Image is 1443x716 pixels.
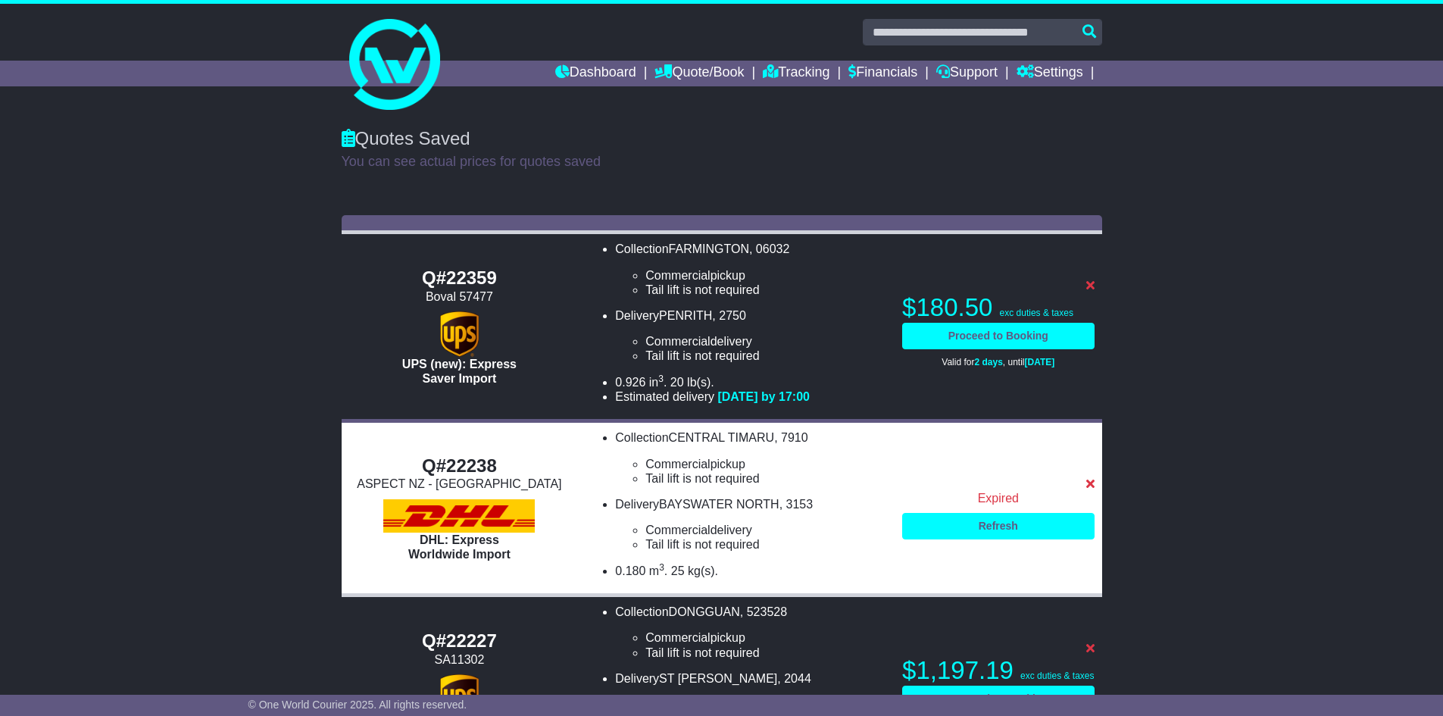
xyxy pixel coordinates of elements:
span: Commercial [645,269,710,282]
p: Valid for , until [902,357,1094,367]
li: Collection [615,242,887,297]
span: ST [PERSON_NAME] [659,672,777,685]
a: Dashboard [555,61,636,86]
span: 25 [671,564,685,577]
img: UPS (new): Express Saver Import [440,311,478,357]
img: DHL: Express Worldwide Import [383,499,535,533]
span: DHL: Express Worldwide Import [408,533,511,561]
li: pickup [645,630,887,645]
span: , 7910 [774,431,807,444]
a: Refresh [902,513,1094,539]
a: Settings [1017,61,1083,86]
a: Quote/Book [654,61,744,86]
span: [DATE] [1025,357,1055,367]
span: $ [902,656,1014,684]
span: 180.50 [916,293,992,321]
a: Tracking [763,61,829,86]
span: 0.926 [615,376,645,389]
span: lb(s). [687,376,714,389]
sup: 3 [659,562,664,573]
a: Support [936,61,998,86]
span: FARMINGTON [669,242,749,255]
div: SA11302 [349,652,570,667]
div: Q#22238 [349,455,570,477]
sup: 3 [658,374,664,384]
span: exc duties & taxes [1020,671,1094,681]
span: PENRITH [659,309,712,322]
li: Tail lift is not required [645,646,887,660]
div: Boval 57477 [349,289,570,304]
span: Commercial [645,458,710,471]
li: Collection [615,430,887,486]
li: Tail lift is not required [645,349,887,363]
span: 1,197.19 [916,656,1013,684]
div: Expired [902,491,1094,505]
span: , 523528 [740,605,787,618]
p: You can see actual prices for quotes saved [342,154,1102,170]
span: DONGGUAN [669,605,740,618]
li: pickup [645,268,887,283]
span: Commercial [645,631,710,644]
span: BAYSWATER NORTH [659,498,779,511]
li: Estimated delivery [615,389,887,404]
span: kg(s). [688,564,718,577]
span: © One World Courier 2025. All rights reserved. [248,699,467,711]
span: Commercial [645,335,710,348]
span: Commercial [645,524,710,536]
a: Financials [848,61,917,86]
span: 20 [670,376,684,389]
span: , 3153 [779,498,813,511]
span: , 2044 [777,672,811,685]
span: UPS (new): Express Saver Import [402,358,517,385]
div: Quotes Saved [342,128,1102,150]
span: 0.180 [615,564,645,577]
span: $ [902,293,992,321]
span: exc duties & taxes [1000,308,1073,318]
div: Q#22359 [349,267,570,289]
li: Tail lift is not required [645,471,887,486]
li: delivery [645,334,887,349]
span: in . [649,376,667,389]
li: Collection [615,605,887,660]
li: Delivery [615,497,887,552]
a: Proceed to Booking [902,323,1094,349]
li: Tail lift is not required [645,283,887,297]
div: Q#22227 [349,630,570,652]
li: Tail lift is not required [645,537,887,552]
li: pickup [645,457,887,471]
a: Proceed to Booking [902,686,1094,712]
span: , 2750 [712,309,745,322]
span: [DATE] by 17:00 [717,390,810,403]
li: delivery [645,523,887,537]
span: CENTRAL TIMARU [669,431,775,444]
span: m . [649,564,667,577]
li: Delivery [615,308,887,364]
span: 2 days [974,357,1002,367]
span: , 06032 [749,242,789,255]
div: ASPECT NZ - [GEOGRAPHIC_DATA] [349,477,570,491]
